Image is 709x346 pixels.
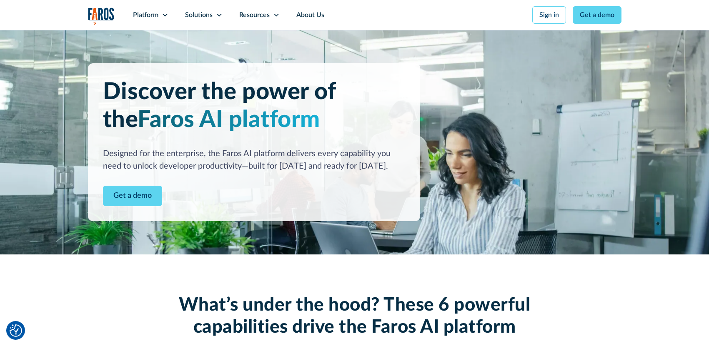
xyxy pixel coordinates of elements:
a: home [88,7,115,25]
div: Designed for the enterprise, the Faros AI platform delivers every capability you need to unlock d... [103,147,405,172]
h2: What’s under the hood? These 6 powerful capabilities drive the Faros AI platform [163,294,546,339]
img: Revisit consent button [10,324,22,337]
a: Contact Modal [103,186,162,206]
div: Resources [239,10,270,20]
a: Get a demo [573,6,621,24]
a: Sign in [532,6,566,24]
div: Platform [133,10,158,20]
div: Solutions [185,10,213,20]
button: Cookie Settings [10,324,22,337]
span: Faros AI platform [138,108,320,132]
img: Logo of the analytics and reporting company Faros. [88,7,115,25]
h1: Discover the power of the [103,78,405,134]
